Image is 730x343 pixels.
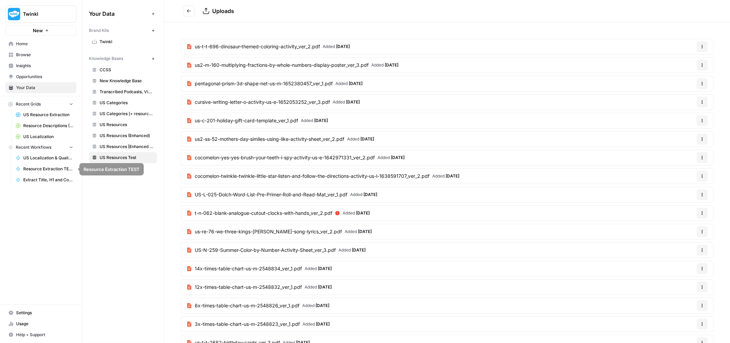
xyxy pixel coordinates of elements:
[89,56,123,62] span: Knowledge Bases
[195,247,336,254] span: US-N-259-Summer-Color-by-Number-Activity-Sheet_ver_3.pdf
[13,174,76,185] a: Extract Title, H1 and Copy
[385,62,398,68] span: [DATE]
[13,109,76,120] a: US Resource Extraction
[195,173,430,180] span: cocomelon-twinkle-twinkle-little-star-listen-and-follow-the-directions-activity-us-l-1638591707_v...
[343,210,370,216] span: Added
[195,321,300,328] span: 3x-times-table-chart-us-m-2548823_ver_1.pdf
[5,318,76,329] a: Usage
[371,62,398,68] span: Added
[23,11,64,17] span: Twinkl
[195,210,332,217] span: t-n-062-blank-analogue-cutout-clocks-with-hands_ver_2.pdf
[89,108,157,119] a: US Categories [+ resource count]
[316,321,330,327] span: [DATE]
[5,38,76,49] a: Home
[195,43,320,50] span: us-t-t-696-dinosaur-themed-coloring-activity_ver_2.pdf
[302,303,329,309] span: Added
[100,100,154,106] span: US Categories
[5,71,76,82] a: Opportunities
[333,99,360,105] span: Added
[356,210,370,216] span: [DATE]
[349,81,362,86] span: [DATE]
[347,136,374,142] span: Added
[305,284,332,290] span: Added
[13,131,76,142] a: US Localization
[195,191,347,198] span: US-L-025-Dolch-Word-List-Pre-Primer-Roll-and-Read-Mat_ver_1.pdf
[303,321,330,327] span: Added
[16,74,73,80] span: Opportunities
[23,134,73,140] span: US Localization
[89,141,157,152] a: US Resources [Enhanced + Review Count]
[358,229,372,234] span: [DATE]
[89,27,109,34] span: Brand Kits
[5,82,76,93] a: Your Data
[89,119,157,130] a: US Resources
[181,317,335,332] a: 3x-times-table-chart-us-m-2548823_ver_1.pdfAdded [DATE]
[432,173,459,179] span: Added
[212,8,234,14] span: Uploads
[318,284,332,290] span: [DATE]
[183,5,194,16] button: Go back
[23,123,73,129] span: Resource Descriptions (+Flair)
[23,166,73,172] span: Resource Extraction TEST
[352,247,366,253] span: [DATE]
[195,136,344,143] span: us2-ss-52-mothers-day-similes-using-like-activity-sheet_ver_2.pdf
[446,173,459,179] span: [DATE]
[33,27,43,34] span: New
[5,99,76,109] button: Recent Grids
[316,303,329,308] span: [DATE]
[181,150,410,165] a: cocomelon-yes-yes-brush-your-teeth-i-spy-activity-us-e-1642971331_ver_2.pdfAdded [DATE]
[377,155,405,161] span: Added
[360,136,374,142] span: [DATE]
[16,144,51,150] span: Recent Workflows
[5,49,76,60] a: Browse
[314,118,328,123] span: [DATE]
[13,163,76,174] a: Resource Extraction TEST
[195,284,302,291] span: 12x-times-table-chart-us-m-2548832_ver_1.pdf
[100,39,154,45] span: Twinkl
[181,58,404,73] a: us2-m-160-multiplying-fractions-by-whole-numbers-display-poster_ver_3.pdfAdded [DATE]
[195,228,342,235] span: us-re-76-we-three-kings-[PERSON_NAME]-song-lyrics_ver_2.pdf
[195,154,375,161] span: cocomelon-yes-yes-brush-your-teeth-i-spy-activity-us-e-1642971331_ver_2.pdf
[16,41,73,47] span: Home
[181,298,335,313] a: 6x-times-table-chart-us-m-2548826_ver_1.pdfAdded [DATE]
[100,144,154,150] span: US Resources [Enhanced + Review Count]
[100,133,154,139] span: US Resources (Enhanced)
[89,64,157,75] a: CCSS
[335,81,362,87] span: Added
[100,78,154,84] span: New Knowledge Base
[338,247,366,253] span: Added
[181,169,465,184] a: cocomelon-twinkle-twinkle-little-star-listen-and-follow-the-directions-activity-us-l-1638591707_v...
[195,117,298,124] span: us-c-201-holiday-gift-card-template_ver_1.pdf
[16,52,73,58] span: Browse
[195,62,369,69] span: us2-m-160-multiplying-fractions-by-whole-numbers-display-poster_ver_3.pdf
[363,192,377,197] span: [DATE]
[301,118,328,124] span: Added
[5,60,76,71] a: Insights
[346,99,360,105] span: [DATE]
[89,97,157,108] a: US Categories
[23,155,73,161] span: US Localization & Quality Check
[16,332,73,338] span: Help + Support
[5,25,76,36] button: New
[323,44,350,50] span: Added
[195,265,302,272] span: 14x-times-table-chart-us-m-2548834_ver_1.pdf
[181,113,333,128] a: us-c-201-holiday-gift-card-template_ver_1.pdfAdded [DATE]
[181,224,377,239] a: us-re-76-we-three-kings-[PERSON_NAME]-song-lyrics_ver_2.pdfAdded [DATE]
[100,89,154,95] span: Transcribed Podcasts, Videos, etc.
[181,243,371,258] a: US-N-259-Summer-Color-by-Number-Activity-Sheet_ver_3.pdfAdded [DATE]
[181,187,383,202] a: US-L-025-Dolch-Word-List-Pre-Primer-Roll-and-Read-Mat_ver_1.pdfAdded [DATE]
[391,155,405,160] span: [DATE]
[195,99,330,106] span: cursive-writing-letter-o-activity-us-e-1652053252_ver_3.pdf
[195,302,299,309] span: 6x-times-table-chart-us-m-2548826_ver_1.pdf
[350,192,377,198] span: Added
[5,329,76,340] button: Help + Support
[181,206,375,221] a: t-n-062-blank-analogue-cutout-clocks-with-hands_ver_2.pdfAdded [DATE]
[5,5,76,23] button: Workspace: Twinkl
[89,75,157,86] a: New Knowledge Base
[89,130,157,141] a: US Resources (Enhanced)
[100,67,154,73] span: CCSS
[100,111,154,117] span: US Categories [+ resource count]
[195,80,333,87] span: pentagonal-prism-3d-shape-net-us-m-1652380457_ver_1.pdf
[305,266,332,272] span: Added
[8,8,20,20] img: Twinkl Logo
